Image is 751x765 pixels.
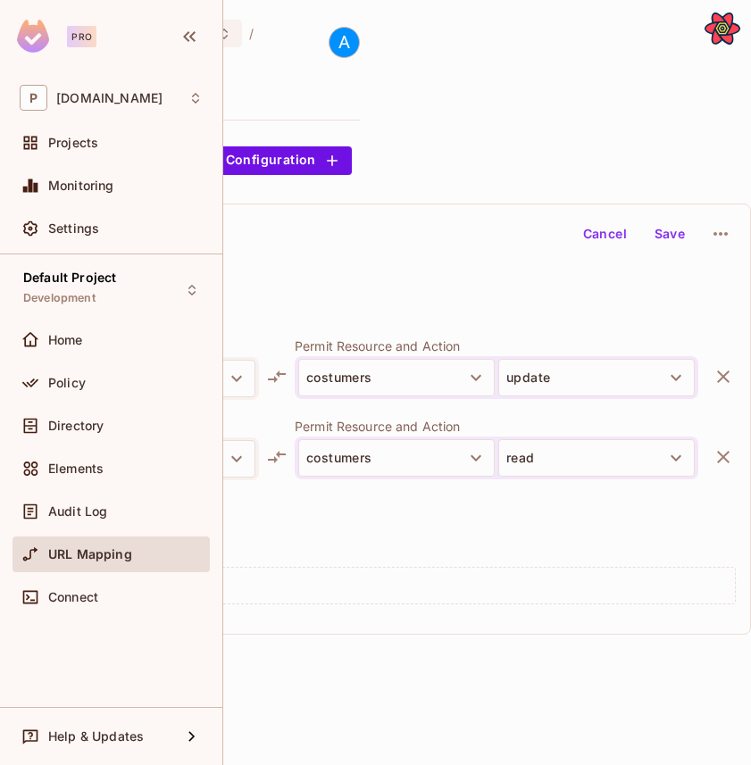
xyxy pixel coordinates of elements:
span: P [20,85,47,111]
span: Audit Log [48,504,107,519]
span: Home [48,333,83,347]
span: Default Project [23,270,116,285]
div: Pro [67,26,96,47]
button: costumers [298,359,495,396]
li: / [249,25,254,42]
div: A [329,27,360,58]
span: URL Mapping [48,547,132,561]
p: Permit Resource and Action [295,337,698,354]
span: Monitoring [48,179,114,193]
button: Open React Query Devtools [705,11,740,46]
button: update [498,359,695,396]
p: Permit Resource and Action [295,418,698,435]
span: Projects [48,136,98,150]
button: Cancel [576,220,634,248]
button: read [498,439,695,477]
button: Save [641,220,698,248]
span: Connect [48,590,98,604]
img: SReyMgAAAABJRU5ErkJggg== [17,20,49,53]
span: Policy [48,376,86,390]
span: Development [23,291,96,305]
span: Directory [48,419,104,433]
span: Workspace: permit.io [56,91,163,105]
button: costumers [298,439,495,477]
button: Add Configuration [181,146,352,175]
span: Elements [48,461,104,476]
span: Help & Updates [48,729,144,744]
span: Settings [48,221,99,236]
